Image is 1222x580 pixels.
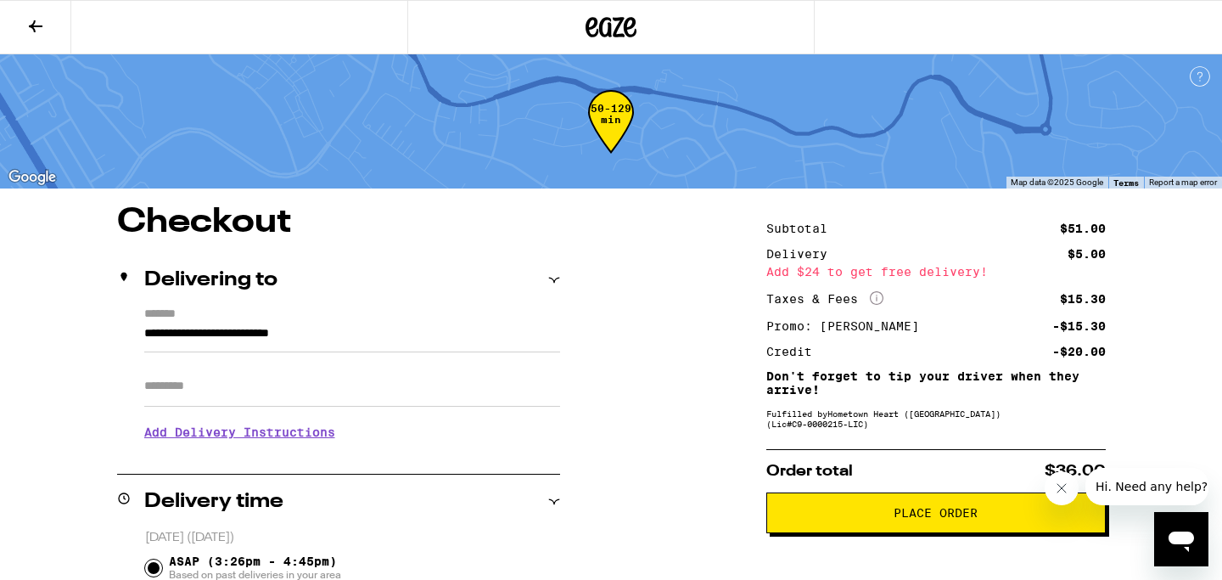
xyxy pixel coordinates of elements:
[766,346,824,358] div: Credit
[1060,293,1106,305] div: $15.30
[1045,471,1079,505] iframe: Close message
[1045,464,1106,479] span: $36.00
[766,369,1106,397] p: Don't forget to tip your driver when they arrive!
[1052,320,1106,332] div: -$15.30
[588,103,634,166] div: 50-129 min
[766,493,1106,533] button: Place Order
[117,206,560,239] h1: Checkout
[145,530,560,546] p: [DATE] ([DATE])
[4,166,60,189] a: Open this area in Google Maps (opens a new window)
[766,320,931,332] div: Promo: [PERSON_NAME]
[1149,177,1217,187] a: Report a map error
[1011,177,1103,187] span: Map data ©2025 Google
[144,492,283,512] h2: Delivery time
[1052,346,1106,358] div: -$20.00
[144,270,277,290] h2: Delivering to
[766,408,1106,429] div: Fulfilled by Hometown Heart ([GEOGRAPHIC_DATA]) (Lic# C9-0000215-LIC )
[1113,177,1139,188] a: Terms
[1068,248,1106,260] div: $5.00
[4,166,60,189] img: Google
[766,464,853,479] span: Order total
[1154,512,1208,566] iframe: Button to launch messaging window
[766,248,839,260] div: Delivery
[144,413,560,452] h3: Add Delivery Instructions
[766,266,1106,278] div: Add $24 to get free delivery!
[1060,222,1106,234] div: $51.00
[144,452,560,465] p: We'll contact you at [PHONE_NUMBER] when we arrive
[766,222,839,234] div: Subtotal
[766,291,883,307] div: Taxes & Fees
[894,507,978,519] span: Place Order
[1085,468,1208,505] iframe: Message from company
